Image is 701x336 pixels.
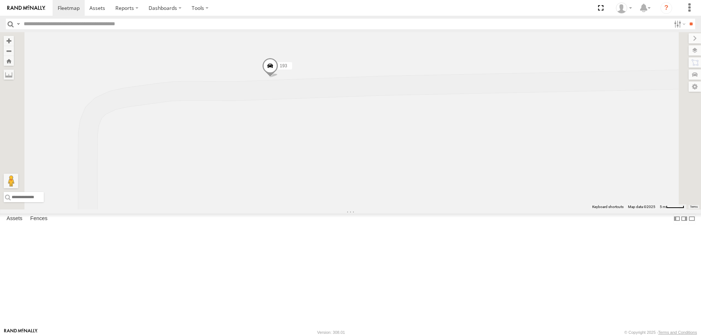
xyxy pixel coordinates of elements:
[27,214,51,224] label: Fences
[3,214,26,224] label: Assets
[671,19,687,29] label: Search Filter Options
[660,2,672,14] i: ?
[624,330,697,335] div: © Copyright 2025 -
[689,82,701,92] label: Map Settings
[4,329,38,336] a: Visit our Website
[628,205,655,209] span: Map data ©2025
[4,69,14,80] label: Measure
[660,205,666,209] span: 5 m
[15,19,21,29] label: Search Query
[613,3,635,14] div: David Steen
[688,214,696,224] label: Hide Summary Table
[280,63,287,68] span: 193
[4,174,18,188] button: Drag Pegman onto the map to open Street View
[658,330,697,335] a: Terms and Conditions
[4,46,14,56] button: Zoom out
[7,5,45,11] img: rand-logo.svg
[317,330,345,335] div: Version: 308.01
[673,214,681,224] label: Dock Summary Table to the Left
[658,204,686,209] button: Map Scale: 5 m per 46 pixels
[690,205,698,208] a: Terms (opens in new tab)
[4,56,14,66] button: Zoom Home
[4,36,14,46] button: Zoom in
[592,204,624,209] button: Keyboard shortcuts
[681,214,688,224] label: Dock Summary Table to the Right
